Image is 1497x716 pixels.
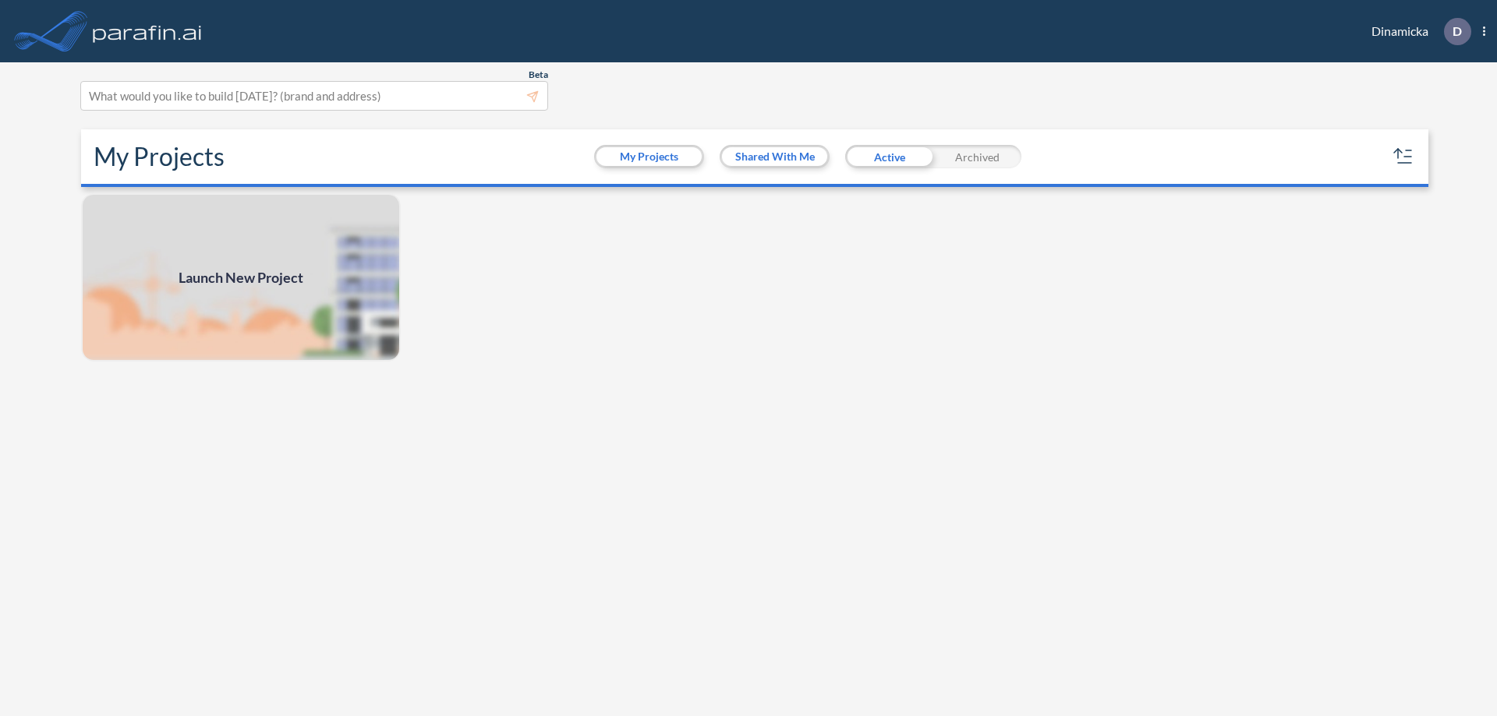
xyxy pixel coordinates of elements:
[1453,24,1462,38] p: D
[722,147,827,166] button: Shared With Me
[596,147,702,166] button: My Projects
[90,16,205,47] img: logo
[933,145,1021,168] div: Archived
[94,142,225,171] h2: My Projects
[1391,144,1416,169] button: sort
[81,193,401,362] a: Launch New Project
[529,69,548,81] span: Beta
[179,267,303,288] span: Launch New Project
[1348,18,1485,45] div: Dinamicka
[81,193,401,362] img: add
[845,145,933,168] div: Active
